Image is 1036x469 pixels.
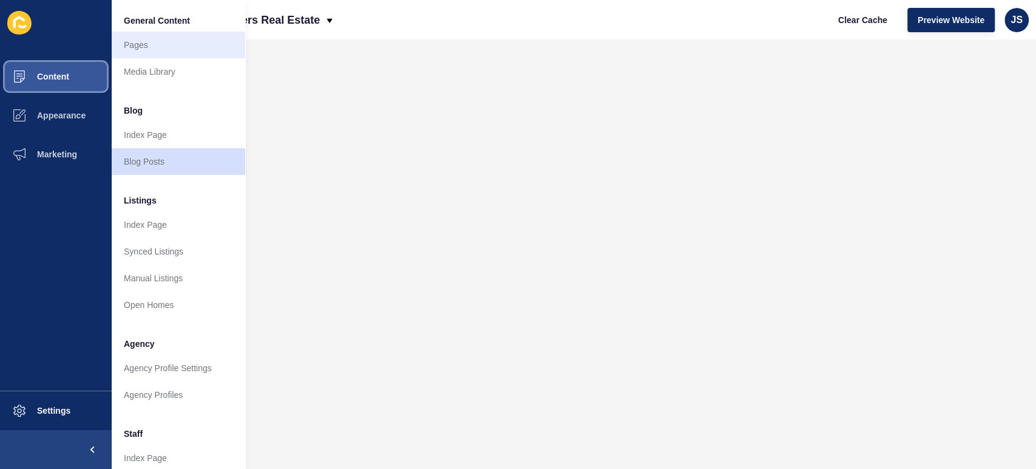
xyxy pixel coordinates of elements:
[112,292,245,318] a: Open Homes
[112,58,245,85] a: Media Library
[838,14,887,26] span: Clear Cache
[124,104,143,117] span: Blog
[112,148,245,175] a: Blog Posts
[112,211,245,238] a: Index Page
[112,265,245,292] a: Manual Listings
[112,238,245,265] a: Synced Listings
[918,14,984,26] span: Preview Website
[1011,14,1023,26] span: JS
[907,8,995,32] button: Preview Website
[112,355,245,382] a: Agency Profile Settings
[124,194,157,207] span: Listings
[112,382,245,408] a: Agency Profiles
[124,428,143,440] span: Staff
[828,8,898,32] button: Clear Cache
[112,32,245,58] a: Pages
[112,122,245,148] a: Index Page
[124,338,155,350] span: Agency
[124,15,190,27] span: General Content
